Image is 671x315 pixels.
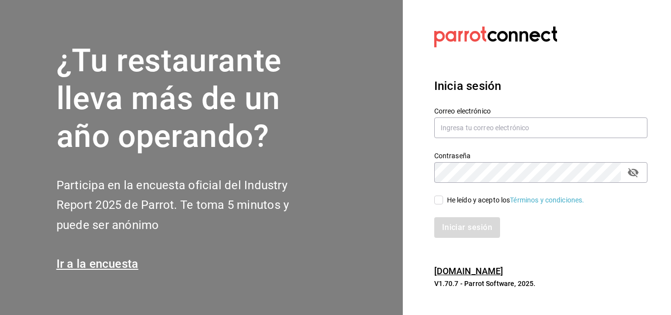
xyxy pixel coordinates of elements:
a: [DOMAIN_NAME] [434,266,503,276]
h1: ¿Tu restaurante lleva más de un año operando? [56,42,322,155]
div: He leído y acepto los [447,195,585,205]
label: Contraseña [434,152,647,159]
input: Ingresa tu correo electrónico [434,117,647,138]
h3: Inicia sesión [434,77,647,95]
label: Correo electrónico [434,108,647,115]
h2: Participa en la encuesta oficial del Industry Report 2025 de Parrot. Te toma 5 minutos y puede se... [56,175,322,235]
a: Términos y condiciones. [510,196,584,204]
a: Ir a la encuesta [56,257,139,271]
p: V1.70.7 - Parrot Software, 2025. [434,279,647,288]
button: passwordField [625,164,642,181]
